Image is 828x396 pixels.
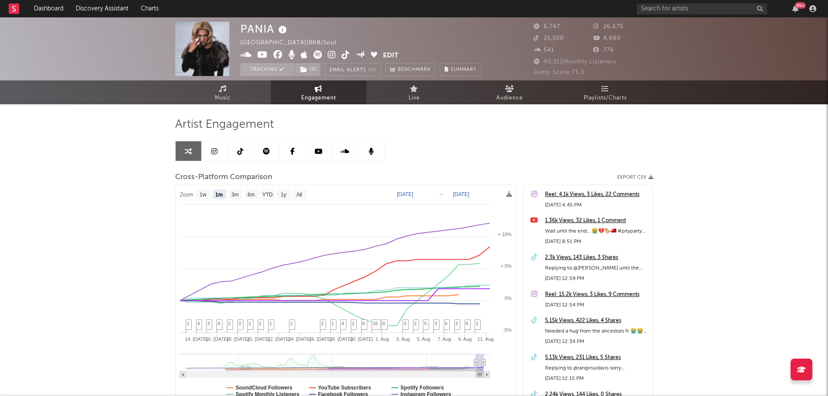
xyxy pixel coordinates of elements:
[262,192,273,198] text: YTD
[218,321,220,326] span: 4
[269,321,272,326] span: 1
[466,321,469,326] span: 6
[329,336,352,342] text: 28. [DATE]
[228,321,231,326] span: 2
[637,3,767,14] input: Search for artists
[451,67,476,72] span: Summary
[295,63,320,76] button: (2)
[267,336,290,342] text: 22. [DATE]
[366,80,462,104] a: Live
[558,80,653,104] a: Playlists/Charts
[280,192,286,198] text: 1y
[200,192,206,198] text: 1w
[534,47,554,53] span: 541
[175,120,274,130] span: Artist Engagement
[545,190,648,200] a: Reel: 4.1k Views, 3 Likes, 22 Comments
[545,290,648,300] a: Reel: 15.2k Views, 3 Likes, 9 Comments
[477,336,493,342] text: 11. Aug
[239,321,241,326] span: 3
[318,385,371,391] text: YouTube Subscribers
[503,327,512,333] text: -5%
[295,63,321,76] span: ( 2 )
[321,321,324,326] span: 2
[545,363,648,373] div: Replying to @ranginuidavis sorry [PERSON_NAME] ur visa expired [DATE] and I’m snitching #heartbre...
[584,93,627,103] span: Playlists/Charts
[545,253,648,263] a: 2.3k Views, 143 Likes, 3 Shares
[453,191,469,197] text: [DATE]
[476,321,479,326] span: 1
[545,300,648,310] div: [DATE] 12:54 PM
[332,321,334,326] span: 1
[545,236,648,247] div: [DATE] 8:51 PM
[545,353,648,363] a: 5.13k Views, 231 Likes, 5 Shares
[197,321,200,326] span: 4
[175,172,272,183] span: Cross-Platform Comparison
[414,321,417,326] span: 2
[259,321,262,326] span: 2
[500,263,512,269] text: + 5%
[383,321,386,326] span: 6
[593,24,623,30] span: 26,675
[231,192,239,198] text: 3m
[296,192,302,198] text: All
[545,326,648,336] div: Needed a hug from the ancestors fr 😭😭😭💔 #heartbroken #heartbreaktok #maori #newzealand #Home #aot...
[424,321,427,326] span: 5
[593,36,621,41] span: 4,880
[185,336,208,342] text: 14. [DATE]
[435,321,437,326] span: 3
[545,216,648,226] a: 1.36k Views, 32 Likes, 1 Comment
[249,321,251,326] span: 2
[498,232,512,237] text: + 10%
[271,80,366,104] a: Engagement
[439,191,444,197] text: →
[373,321,378,326] span: 10
[236,385,293,391] text: SoundCloud Followers
[386,63,436,76] a: Benchmark
[404,321,406,326] span: 3
[352,321,355,326] span: 2
[215,192,223,198] text: 1m
[617,175,653,180] button: Export CSV
[505,296,512,301] text: 0%
[397,191,413,197] text: [DATE]
[593,47,614,53] span: 776
[545,316,648,326] div: 5.15k Views, 422 Likes, 4 Shares
[416,336,430,342] text: 5. Aug
[375,336,389,342] text: 1. Aug
[440,63,481,76] button: Summary
[309,336,332,342] text: 26. [DATE]
[240,63,295,76] button: Tracking
[445,321,448,326] span: 5
[534,59,616,65] span: 40,312 Monthly Listeners
[458,336,471,342] text: 9. Aug
[325,63,381,76] button: Email AlertsOn
[496,93,523,103] span: Audience
[456,321,458,326] span: 3
[350,336,373,342] text: 30. [DATE]
[205,336,228,342] text: 16. [DATE]
[400,385,444,391] text: Spotify Followers
[180,192,193,198] text: Zoom
[398,65,431,75] span: Benchmark
[215,93,231,103] span: Music
[240,22,289,36] div: PANIA
[437,336,451,342] text: 7. Aug
[792,5,798,12] button: 99+
[301,93,336,103] span: Engagement
[545,263,648,273] div: Replying to @[PERSON_NAME] until the end… 😭💔🐎🇹🇴 #R#RnBartistR#RnBsouln#newmusicI#IndieRnBR#RnBGir...
[534,24,560,30] span: 6,747
[207,321,210,326] span: 3
[545,273,648,284] div: [DATE] 12:59 PM
[226,336,249,342] text: 18. [DATE]
[368,68,376,73] em: On
[409,93,420,103] span: Live
[534,70,584,75] span: Jump Score: 75.3
[240,38,346,48] div: [GEOGRAPHIC_DATA] | R&B/Soul
[290,321,293,326] span: 1
[342,321,344,326] span: 4
[795,2,806,9] div: 99 +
